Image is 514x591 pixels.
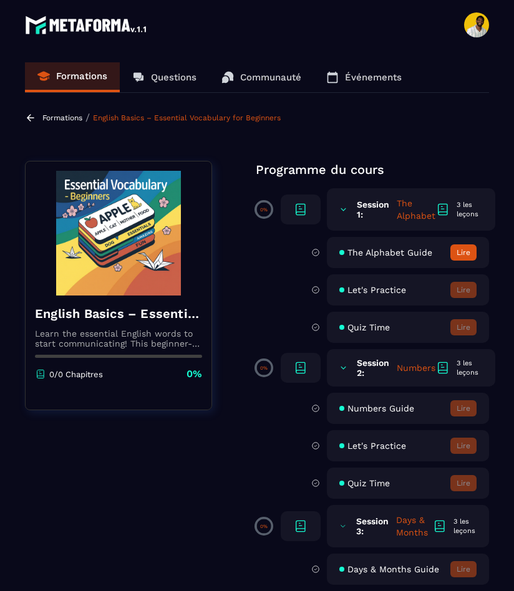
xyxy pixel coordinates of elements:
[42,113,82,122] a: Formations
[357,199,389,219] h6: Session 1:
[345,72,402,83] p: Événements
[397,197,435,222] h5: The Alphabet
[187,367,202,381] p: 0%
[347,403,414,413] span: Numbers Guide
[151,72,196,83] p: Questions
[35,171,202,295] img: banner
[260,365,268,371] p: 0%
[450,438,477,454] button: Lire
[240,72,301,83] p: Communauté
[357,358,389,378] h6: Session 2:
[25,62,120,92] a: Formations
[450,561,477,577] button: Lire
[347,564,439,574] span: Days & Months Guide
[457,358,483,377] div: 3 les leçons
[347,441,406,451] span: Let's Practice
[49,370,103,379] p: 0/0 Chapitres
[453,517,477,536] div: 3 les leçons
[396,514,433,539] h5: Days & Months
[56,70,107,82] p: Formations
[35,305,202,322] h4: English Basics – Essential Vocabulary for Beginners
[397,362,435,374] h5: Numbers
[347,247,432,257] span: The Alphabet Guide
[260,207,268,213] p: 0%
[209,62,314,92] a: Communauté
[256,161,489,178] p: Programme du cours
[260,524,268,529] p: 0%
[347,285,406,295] span: Let's Practice
[450,319,477,335] button: Lire
[450,400,477,416] button: Lire
[120,62,209,92] a: Questions
[457,200,483,219] div: 3 les leçons
[450,475,477,491] button: Lire
[450,244,477,261] button: Lire
[314,62,414,92] a: Événements
[347,322,390,332] span: Quiz Time
[93,113,281,122] a: English Basics – Essential Vocabulary for Beginners
[25,12,148,37] img: logo
[85,112,90,123] span: /
[347,478,390,488] span: Quiz Time
[356,516,389,536] h6: Session 3:
[35,329,202,348] p: Learn the essential English words to start communicating! This beginner-friendly course will help...
[450,282,477,298] button: Lire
